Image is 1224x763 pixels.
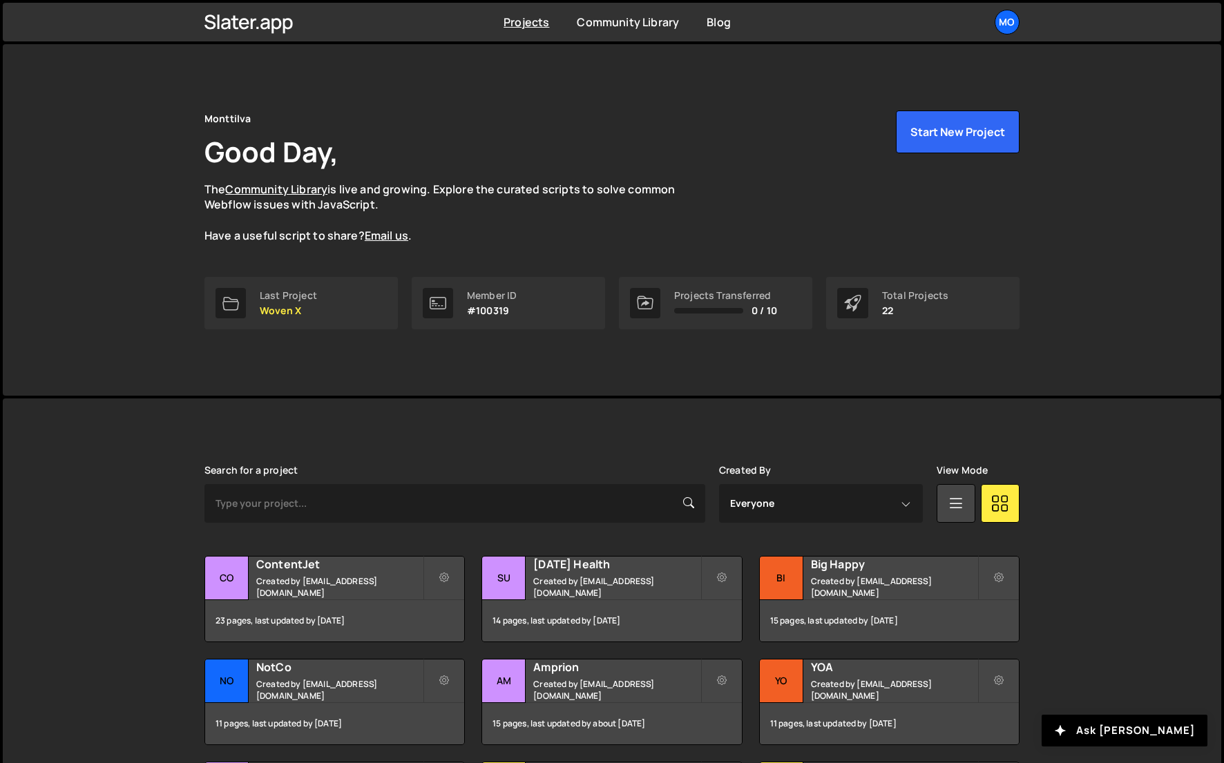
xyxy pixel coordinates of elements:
[937,465,988,476] label: View Mode
[533,557,700,572] h2: [DATE] Health
[225,182,327,197] a: Community Library
[1042,715,1207,746] button: Ask [PERSON_NAME]
[882,290,948,301] div: Total Projects
[811,557,977,572] h2: Big Happy
[204,110,251,127] div: Monttilva
[882,305,948,316] p: 22
[481,556,742,642] a: Su [DATE] Health Created by [EMAIL_ADDRESS][DOMAIN_NAME] 14 pages, last updated by [DATE]
[896,110,1020,153] button: Start New Project
[204,556,465,642] a: Co ContentJet Created by [EMAIL_ADDRESS][DOMAIN_NAME] 23 pages, last updated by [DATE]
[674,290,777,301] div: Projects Transferred
[205,557,249,600] div: Co
[205,659,249,703] div: No
[467,305,517,316] p: #100319
[260,305,317,316] p: Woven X
[811,575,977,599] small: Created by [EMAIL_ADDRESS][DOMAIN_NAME]
[760,703,1019,744] div: 11 pages, last updated by [DATE]
[577,15,679,30] a: Community Library
[759,556,1020,642] a: Bi Big Happy Created by [EMAIL_ADDRESS][DOMAIN_NAME] 15 pages, last updated by [DATE]
[707,15,731,30] a: Blog
[760,600,1019,641] div: 15 pages, last updated by [DATE]
[533,678,700,702] small: Created by [EMAIL_ADDRESS][DOMAIN_NAME]
[467,290,517,301] div: Member ID
[482,557,526,600] div: Su
[533,575,700,599] small: Created by [EMAIL_ADDRESS][DOMAIN_NAME]
[995,10,1020,35] a: Mo
[760,659,803,703] div: YO
[811,659,977,675] h2: YOA
[205,600,464,641] div: 23 pages, last updated by [DATE]
[481,659,742,745] a: Am Amprion Created by [EMAIL_ADDRESS][DOMAIN_NAME] 15 pages, last updated by about [DATE]
[759,659,1020,745] a: YO YOA Created by [EMAIL_ADDRESS][DOMAIN_NAME] 11 pages, last updated by [DATE]
[204,133,338,171] h1: Good Day,
[365,228,408,243] a: Email us
[482,659,526,703] div: Am
[205,703,464,744] div: 11 pages, last updated by [DATE]
[204,659,465,745] a: No NotCo Created by [EMAIL_ADDRESS][DOMAIN_NAME] 11 pages, last updated by [DATE]
[504,15,549,30] a: Projects
[811,678,977,702] small: Created by [EMAIL_ADDRESS][DOMAIN_NAME]
[719,465,772,476] label: Created By
[260,290,317,301] div: Last Project
[482,703,741,744] div: 15 pages, last updated by about [DATE]
[482,600,741,641] div: 14 pages, last updated by [DATE]
[204,182,702,244] p: The is live and growing. Explore the curated scripts to solve common Webflow issues with JavaScri...
[533,659,700,675] h2: Amprion
[204,484,705,523] input: Type your project...
[204,465,298,476] label: Search for a project
[256,557,423,572] h2: ContentJet
[752,305,777,316] span: 0 / 10
[204,277,398,329] a: Last Project Woven X
[760,557,803,600] div: Bi
[256,575,423,599] small: Created by [EMAIL_ADDRESS][DOMAIN_NAME]
[256,659,423,675] h2: NotCo
[256,678,423,702] small: Created by [EMAIL_ADDRESS][DOMAIN_NAME]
